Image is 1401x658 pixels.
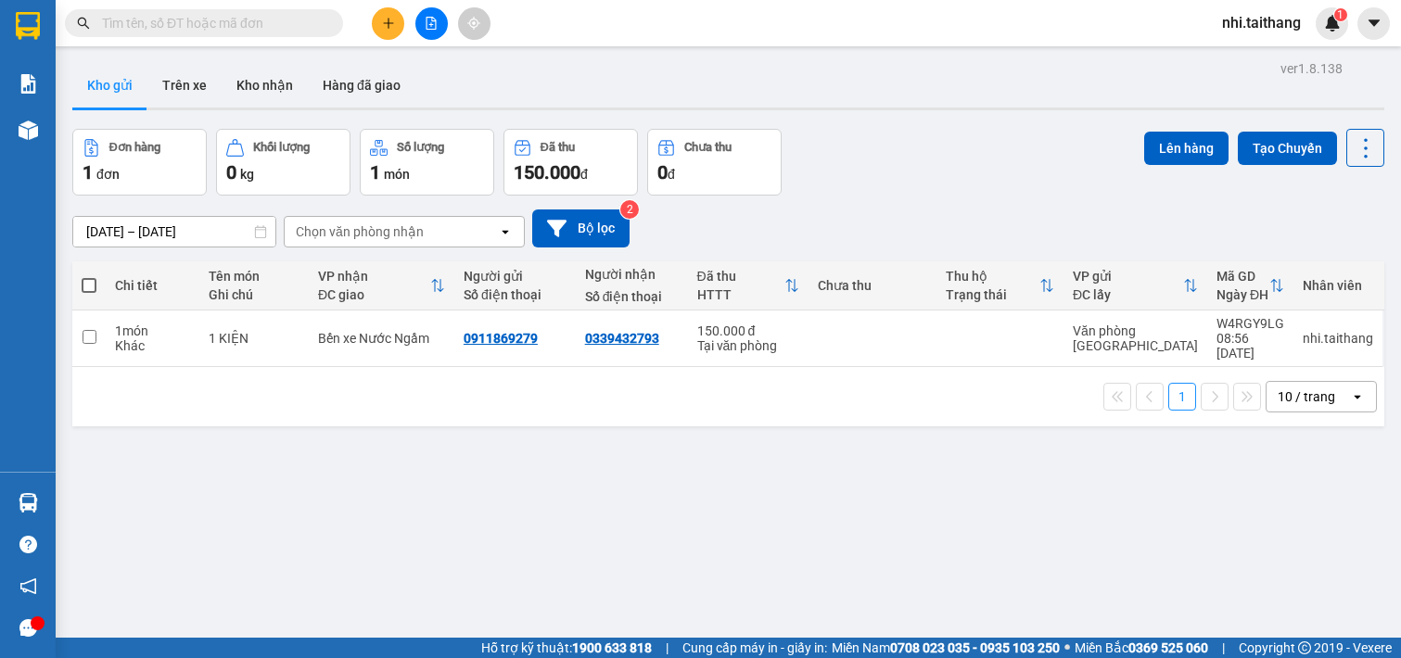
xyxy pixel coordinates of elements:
[1207,11,1316,34] span: nhi.taithang
[19,74,38,94] img: solution-icon
[464,269,567,284] div: Người gửi
[1357,7,1390,40] button: caret-down
[1073,323,1198,353] div: Văn phòng [GEOGRAPHIC_DATA]
[226,161,236,183] span: 0
[464,331,538,346] div: 0911869279
[503,129,638,196] button: Đã thu150.000đ
[370,161,380,183] span: 1
[19,577,37,595] span: notification
[514,161,580,183] span: 150.000
[1366,15,1382,32] span: caret-down
[682,638,827,658] span: Cung cấp máy in - giấy in:
[818,278,926,293] div: Chưa thu
[384,167,410,182] span: món
[222,63,308,108] button: Kho nhận
[72,129,207,196] button: Đơn hàng1đơn
[1350,389,1365,404] svg: open
[1216,331,1284,361] div: 08:56 [DATE]
[372,7,404,40] button: plus
[1238,132,1337,165] button: Tạo Chuyến
[580,167,588,182] span: đ
[360,129,494,196] button: Số lượng1món
[572,640,652,655] strong: 1900 633 818
[697,323,800,338] div: 150.000 đ
[16,12,40,40] img: logo-vxr
[72,63,147,108] button: Kho gửi
[666,638,669,658] span: |
[102,13,321,33] input: Tìm tên, số ĐT hoặc mã đơn
[697,338,800,353] div: Tại văn phòng
[1298,641,1311,654] span: copyright
[684,141,732,154] div: Chưa thu
[498,224,513,239] svg: open
[19,536,37,553] span: question-circle
[1222,638,1225,658] span: |
[308,63,415,108] button: Hàng đã giao
[585,331,659,346] div: 0339432793
[458,7,490,40] button: aim
[1063,261,1207,310] th: Toggle SortBy
[1216,316,1284,331] div: W4RGY9LG
[585,267,679,282] div: Người nhận
[115,323,190,338] div: 1 món
[19,493,38,512] img: warehouse-icon
[1207,261,1293,310] th: Toggle SortBy
[1278,387,1335,406] div: 10 / trang
[318,269,430,284] div: VP nhận
[83,161,93,183] span: 1
[1337,8,1344,21] span: 1
[1216,269,1269,284] div: Mã GD
[668,167,675,182] span: đ
[209,287,299,302] div: Ghi chú
[425,17,438,30] span: file-add
[147,63,222,108] button: Trên xe
[697,269,785,284] div: Đã thu
[318,287,430,302] div: ĐC giao
[382,17,395,30] span: plus
[936,261,1063,310] th: Toggle SortBy
[890,640,1060,655] strong: 0708 023 035 - 0935 103 250
[1303,278,1373,293] div: Nhân viên
[1303,331,1373,346] div: nhi.taithang
[467,17,480,30] span: aim
[481,638,652,658] span: Hỗ trợ kỹ thuật:
[946,287,1039,302] div: Trạng thái
[532,209,630,247] button: Bộ lọc
[1168,383,1196,411] button: 1
[109,141,160,154] div: Đơn hàng
[464,287,567,302] div: Số điện thoại
[1280,58,1343,79] div: ver 1.8.138
[115,278,190,293] div: Chi tiết
[647,129,782,196] button: Chưa thu0đ
[1128,640,1208,655] strong: 0369 525 060
[1324,15,1341,32] img: icon-new-feature
[688,261,809,310] th: Toggle SortBy
[832,638,1060,658] span: Miền Nam
[1216,287,1269,302] div: Ngày ĐH
[1073,287,1183,302] div: ĐC lấy
[1064,644,1070,652] span: ⚪️
[309,261,454,310] th: Toggle SortBy
[240,167,254,182] span: kg
[1073,269,1183,284] div: VP gửi
[296,222,424,241] div: Chọn văn phòng nhận
[1334,8,1347,21] sup: 1
[77,17,90,30] span: search
[415,7,448,40] button: file-add
[216,129,350,196] button: Khối lượng0kg
[620,200,639,219] sup: 2
[1144,132,1229,165] button: Lên hàng
[946,269,1039,284] div: Thu hộ
[318,331,445,346] div: Bến xe Nước Ngầm
[697,287,785,302] div: HTTT
[585,289,679,304] div: Số điện thoại
[115,338,190,353] div: Khác
[19,619,37,637] span: message
[19,120,38,140] img: warehouse-icon
[253,141,310,154] div: Khối lượng
[96,167,120,182] span: đơn
[657,161,668,183] span: 0
[209,269,299,284] div: Tên món
[541,141,575,154] div: Đã thu
[209,331,299,346] div: 1 KIỆN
